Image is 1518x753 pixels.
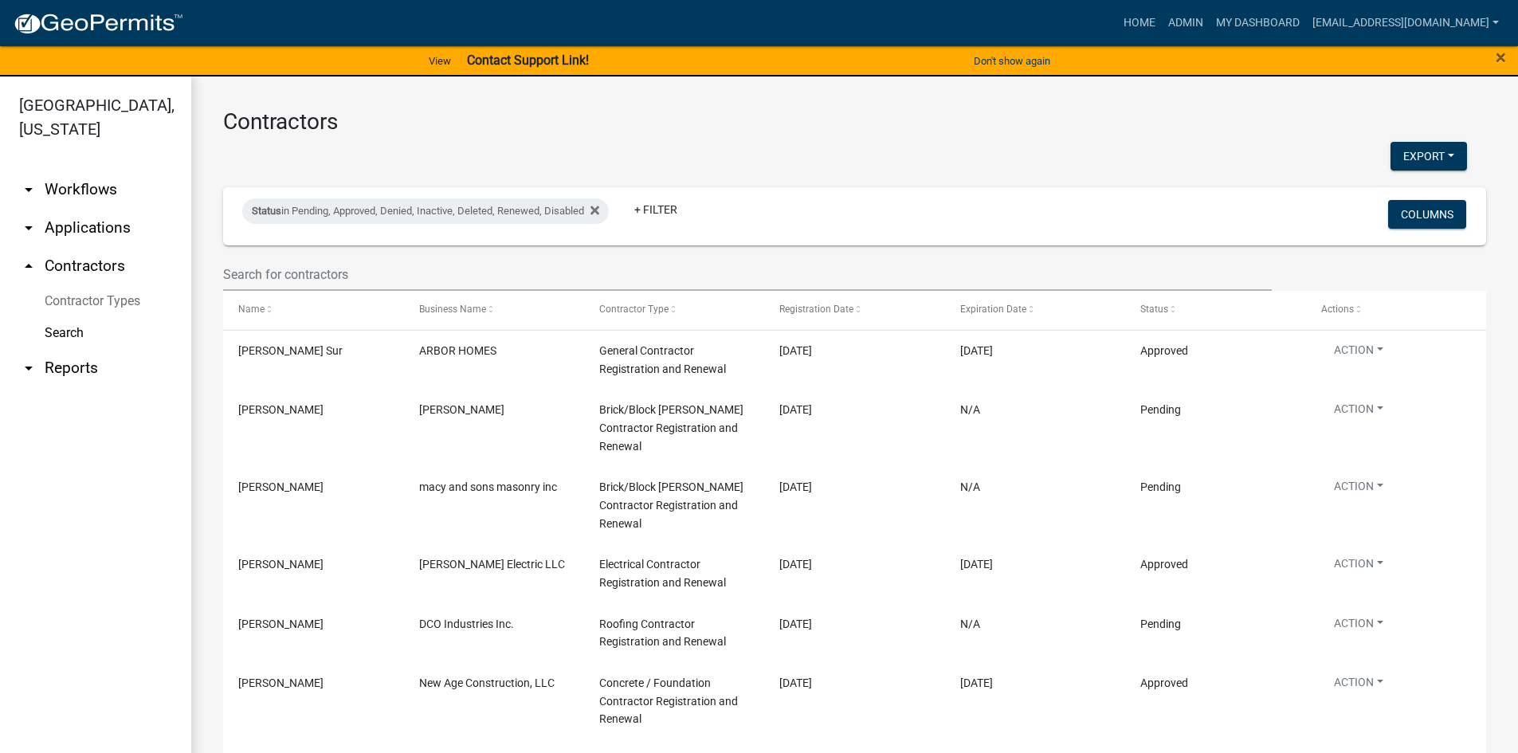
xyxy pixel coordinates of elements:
datatable-header-cell: Actions [1306,291,1486,329]
button: Action [1321,401,1396,424]
a: Admin [1162,8,1210,38]
span: Contractor Type [599,304,669,315]
datatable-header-cell: Status [1125,291,1305,329]
span: Pending [1140,403,1181,416]
span: Electrical Contractor Registration and Renewal [599,558,726,589]
span: 10/10/2026 [960,344,993,357]
button: Action [1321,615,1396,638]
a: View [422,48,457,74]
span: ARBOR HOMES [419,344,496,357]
span: Pending [1140,618,1181,630]
input: Search for contractors [223,258,1272,291]
span: Brick/Block Mason Contractor Registration and Renewal [599,480,743,530]
span: N/A [960,618,980,630]
span: DCO Industries Inc. [419,618,514,630]
button: Action [1321,342,1396,365]
span: HERMELINDO ANTONIO [238,403,324,416]
span: Pending [1140,480,1181,493]
button: Columns [1388,200,1466,229]
span: × [1496,46,1506,69]
a: Home [1117,8,1162,38]
a: [EMAIL_ADDRESS][DOMAIN_NAME] [1306,8,1505,38]
datatable-header-cell: Name [223,291,403,329]
i: arrow_drop_up [19,257,38,276]
button: Action [1321,674,1396,697]
button: Action [1321,478,1396,501]
span: N/A [960,403,980,416]
span: Status [1140,304,1168,315]
span: 09/05/2025 [779,480,812,493]
span: Status [252,205,281,217]
span: Spencer Electric LLC [419,558,565,571]
span: Registration Date [779,304,853,315]
datatable-header-cell: Business Name [403,291,583,329]
button: Don't show again [967,48,1057,74]
span: antonio masonry [419,403,504,416]
span: New Age Construction, LLC [419,677,555,689]
span: macy and sons masonry inc [419,480,557,493]
strong: Contact Support Link! [467,53,589,68]
button: Action [1321,555,1396,578]
span: Actions [1321,304,1354,315]
span: Name [238,304,265,315]
span: Approved [1140,344,1188,357]
h3: Contractors [223,108,1486,135]
span: Angie Sur [238,344,343,357]
span: Expiration Date [960,304,1026,315]
span: Approved [1140,677,1188,689]
i: arrow_drop_down [19,180,38,199]
i: arrow_drop_down [19,359,38,378]
div: in Pending, Approved, Denied, Inactive, Deleted, Renewed, Disabled [242,198,609,224]
span: Danny Owens [238,618,324,630]
datatable-header-cell: Expiration Date [945,291,1125,329]
a: My Dashboard [1210,8,1306,38]
span: Business Name [419,304,486,315]
span: 08/28/2025 [779,677,812,689]
span: 09/02/2025 [779,558,812,571]
span: N/A [960,480,980,493]
i: arrow_drop_down [19,218,38,237]
span: Neil Gick [238,677,324,689]
span: 09/10/2025 [779,403,812,416]
span: Approved [1140,558,1188,571]
span: evan macy [238,480,324,493]
span: Jacob Spencer [238,558,324,571]
datatable-header-cell: Registration Date [764,291,944,329]
span: 09/20/2026 [960,677,993,689]
button: Close [1496,48,1506,67]
span: 04/24/2026 [960,558,993,571]
span: Roofing Contractor Registration and Renewal [599,618,726,649]
button: Export [1391,142,1467,171]
span: 09/16/2025 [779,344,812,357]
datatable-header-cell: Contractor Type [584,291,764,329]
span: Brick/Block Mason Contractor Registration and Renewal [599,403,743,453]
span: Concrete / Foundation Contractor Registration and Renewal [599,677,738,726]
a: + Filter [622,195,690,224]
span: 08/28/2025 [779,618,812,630]
span: General Contractor Registration and Renewal [599,344,726,375]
